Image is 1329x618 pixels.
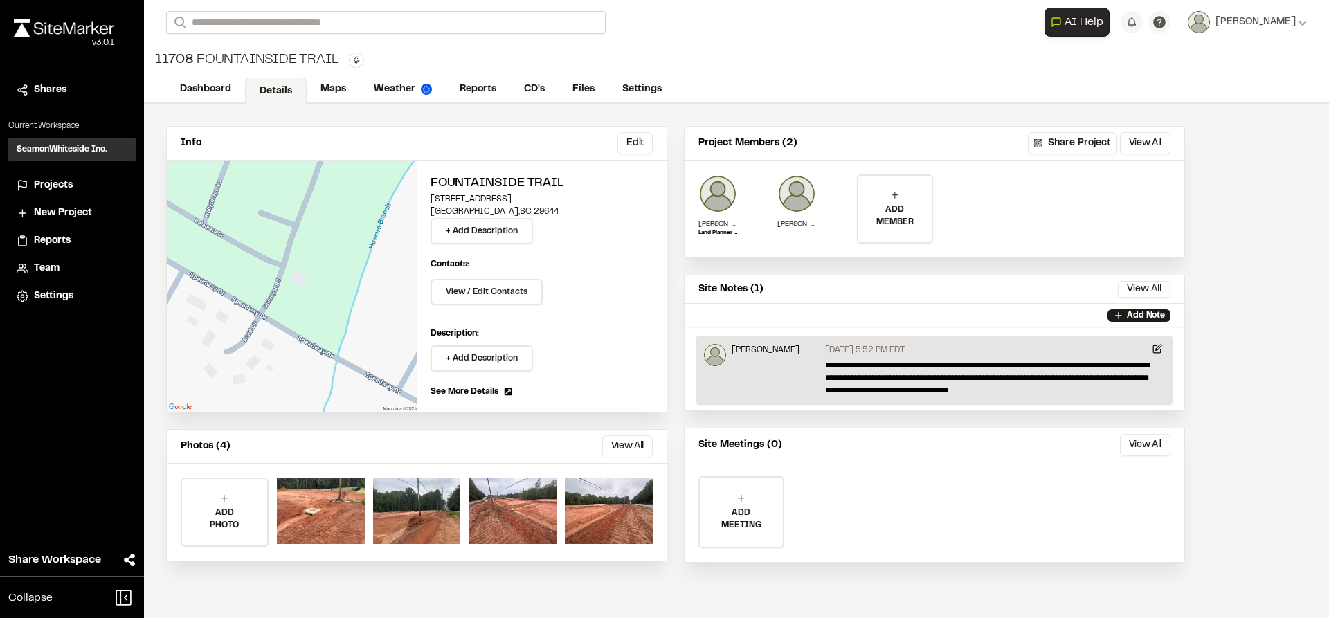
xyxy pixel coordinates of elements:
[181,136,201,151] p: Info
[559,76,608,102] a: Files
[34,178,73,193] span: Projects
[166,11,191,34] button: Search
[17,143,107,156] h3: SeamonWhiteside Inc.
[8,552,101,568] span: Share Workspace
[732,344,799,356] p: [PERSON_NAME]
[431,345,533,372] button: + Add Description
[431,279,543,305] button: View / Edit Contacts
[307,76,360,102] a: Maps
[510,76,559,102] a: CD's
[777,174,816,213] img: Raphael Betit
[8,120,136,132] p: Current Workspace
[1028,132,1117,154] button: Share Project
[1120,434,1170,456] button: View All
[17,178,127,193] a: Projects
[602,435,653,457] button: View All
[431,206,653,218] p: [GEOGRAPHIC_DATA] , SC 29644
[858,203,932,228] p: ADD MEMBER
[431,258,469,271] p: Contacts:
[181,439,230,454] p: Photos (4)
[17,261,127,276] a: Team
[698,229,737,237] p: Land Planner II
[34,261,60,276] span: Team
[34,206,92,221] span: New Project
[431,193,653,206] p: [STREET_ADDRESS]
[698,219,737,229] p: [PERSON_NAME]
[166,76,245,102] a: Dashboard
[421,84,432,95] img: precipai.png
[1188,11,1210,33] img: User
[608,76,676,102] a: Settings
[1045,8,1110,37] button: Open AI Assistant
[14,37,114,49] div: Oh geez...please don't...
[698,136,797,151] p: Project Members (2)
[617,132,653,154] button: Edit
[17,289,127,304] a: Settings
[155,50,338,71] div: Fountainside Trail
[155,50,194,71] span: 11708
[431,218,533,244] button: + Add Description
[1215,15,1296,30] span: [PERSON_NAME]
[245,78,307,104] a: Details
[1118,281,1170,298] button: View All
[34,289,73,304] span: Settings
[1045,8,1115,37] div: Open AI Assistant
[431,174,653,193] h2: Fountainside Trail
[360,76,446,102] a: Weather
[825,344,905,356] p: [DATE] 5:52 PM EDT
[704,344,726,366] img: Raphael Betit
[349,53,364,68] button: Edit Tags
[17,233,127,248] a: Reports
[1127,309,1165,322] p: Add Note
[431,327,653,340] p: Description:
[1120,132,1170,154] button: View All
[14,19,114,37] img: rebrand.png
[777,219,816,229] p: [PERSON_NAME]
[700,507,783,531] p: ADD MEETING
[1188,11,1307,33] button: [PERSON_NAME]
[34,233,71,248] span: Reports
[182,507,267,531] p: ADD PHOTO
[698,174,737,213] img: Alex Cabe
[698,437,782,453] p: Site Meetings (0)
[446,76,510,102] a: Reports
[34,82,66,98] span: Shares
[8,590,53,606] span: Collapse
[17,206,127,221] a: New Project
[17,82,127,98] a: Shares
[1065,14,1103,30] span: AI Help
[698,282,763,297] p: Site Notes (1)
[431,385,498,398] span: See More Details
